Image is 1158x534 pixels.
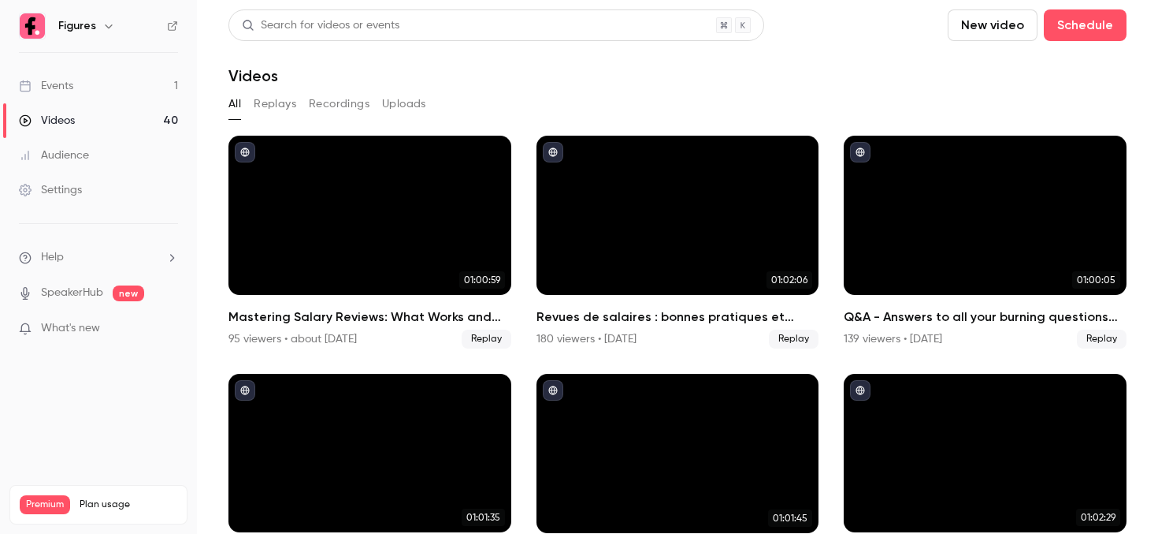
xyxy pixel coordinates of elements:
[20,13,45,39] img: Figures
[844,308,1126,327] h2: Q&A - Answers to all your burning questions about pay transparency
[1072,271,1120,289] span: 01:00:05
[228,9,1126,525] section: Videos
[462,330,511,349] span: Replay
[228,308,511,327] h2: Mastering Salary Reviews: What Works and What to Watch Out For
[41,285,103,301] a: SpeakerHub
[462,509,505,526] span: 01:01:35
[1044,9,1126,41] button: Schedule
[543,142,563,162] button: published
[844,136,1126,349] a: 01:00:05Q&A - Answers to all your burning questions about pay transparency139 viewers • [DATE]Replay
[113,286,144,301] span: new
[19,182,82,198] div: Settings
[228,136,511,349] a: 01:00:59Mastering Salary Reviews: What Works and What to Watch Out For95 viewers • about [DATE]Re...
[58,18,96,34] h6: Figures
[228,91,241,117] button: All
[41,320,100,337] span: What's new
[536,136,819,349] a: 01:02:06Revues de salaires : bonnes pratiques et pièges à éviter180 viewers • [DATE]Replay
[19,249,178,266] li: help-dropdown-opener
[19,148,89,163] div: Audience
[459,271,505,289] span: 01:00:59
[766,271,812,289] span: 01:02:06
[850,380,870,401] button: published
[80,499,177,511] span: Plan usage
[543,380,563,401] button: published
[536,308,819,327] h2: Revues de salaires : bonnes pratiques et pièges à éviter
[536,136,819,349] li: Revues de salaires : bonnes pratiques et pièges à éviter
[235,142,255,162] button: published
[948,9,1037,41] button: New video
[254,91,296,117] button: Replays
[228,136,511,349] li: Mastering Salary Reviews: What Works and What to Watch Out For
[19,113,75,129] div: Videos
[768,510,812,527] span: 01:01:45
[769,330,818,349] span: Replay
[844,331,942,347] div: 139 viewers • [DATE]
[41,249,64,266] span: Help
[228,66,278,85] h1: Videos
[382,91,426,117] button: Uploads
[1077,330,1126,349] span: Replay
[309,91,369,117] button: Recordings
[242,17,399,34] div: Search for videos or events
[20,495,70,514] span: Premium
[536,331,637,347] div: 180 viewers • [DATE]
[1076,509,1120,526] span: 01:02:29
[850,142,870,162] button: published
[235,380,255,401] button: published
[159,322,178,336] iframe: Noticeable Trigger
[19,78,73,94] div: Events
[844,136,1126,349] li: Q&A - Answers to all your burning questions about pay transparency
[228,331,357,347] div: 95 viewers • about [DATE]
